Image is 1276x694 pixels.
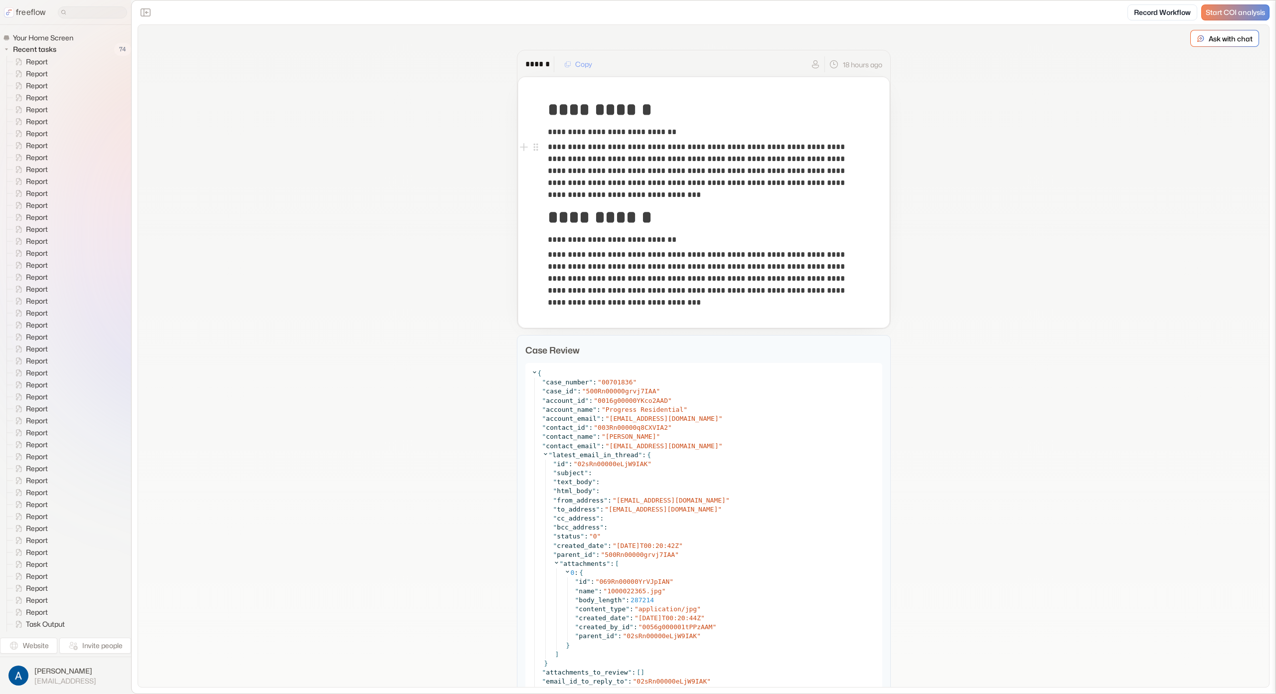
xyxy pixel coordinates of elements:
[638,623,642,631] span: "
[7,104,52,116] a: Report
[573,387,577,395] span: "
[592,487,596,495] span: "
[579,568,583,577] span: {
[626,596,630,604] span: :
[7,295,52,307] a: Report
[623,632,627,640] span: "
[24,141,51,151] span: Report
[605,551,675,558] span: 500Rn00000grvj7IAA
[634,623,638,631] span: :
[574,568,578,577] span: :
[579,605,626,613] span: content_type
[11,33,76,43] span: Your Home Screen
[575,632,579,640] span: "
[579,623,630,631] span: created_by_id
[7,235,52,247] a: Report
[585,397,589,404] span: "
[24,428,51,438] span: Report
[610,559,614,568] span: :
[546,424,585,431] span: contact_id
[553,497,557,504] span: "
[7,415,52,427] a: Report
[597,433,601,440] span: :
[557,542,604,549] span: created_date
[606,442,610,450] span: "
[24,284,51,294] span: Report
[546,442,597,450] span: contact_email
[668,397,672,404] span: "
[593,378,597,386] span: :
[553,515,557,522] span: "
[631,596,654,604] span: 287214
[7,319,52,331] a: Report
[557,478,592,486] span: text_body
[24,476,51,486] span: Report
[24,320,51,330] span: Report
[24,547,51,557] span: Report
[542,387,546,395] span: "
[642,451,646,460] span: :
[656,433,660,440] span: "
[24,523,51,533] span: Report
[7,187,52,199] a: Report
[610,415,719,422] span: [EMAIL_ADDRESS][DOMAIN_NAME]
[549,451,553,459] span: "
[24,368,51,378] span: Report
[24,619,68,629] span: Task Output
[7,475,52,487] a: Report
[635,605,638,613] span: "
[7,403,52,415] a: Report
[638,614,701,622] span: [DATE]T00:20:44Z
[24,308,51,318] span: Report
[594,424,598,431] span: "
[596,578,600,585] span: "
[597,442,601,450] span: "
[579,632,614,640] span: parent_id
[24,93,51,103] span: Report
[575,605,579,613] span: "
[542,442,546,450] span: "
[557,487,592,495] span: html_body
[7,116,52,128] a: Report
[525,344,882,357] p: Case Review
[656,387,660,395] span: "
[7,80,52,92] a: Report
[24,165,51,174] span: Report
[605,506,609,513] span: "
[538,369,542,378] span: {
[575,596,579,604] span: "
[7,451,52,463] a: Report
[24,595,51,605] span: Report
[609,506,718,513] span: [EMAIL_ADDRESS][DOMAIN_NAME]
[7,175,52,187] a: Report
[726,497,730,504] span: "
[662,587,666,595] span: "
[599,578,669,585] span: 069Rn00000YrVJpIAN
[7,511,52,522] a: Report
[7,367,52,379] a: Report
[24,296,51,306] span: Report
[7,534,52,546] a: Report
[843,59,882,70] p: 18 hours ago
[587,578,591,585] span: "
[138,4,154,20] button: Close the sidebar
[575,578,579,585] span: "
[553,487,557,495] span: "
[546,433,593,440] span: contact_name
[630,614,634,622] span: :
[546,397,585,404] span: account_id
[24,488,51,498] span: Report
[591,578,595,585] span: :
[579,578,587,585] span: id
[614,632,618,640] span: "
[542,433,546,440] span: "
[575,614,579,622] span: "
[553,551,557,558] span: "
[577,387,581,395] span: :
[24,404,51,414] span: Report
[24,248,51,258] span: Report
[7,391,52,403] a: Report
[546,415,597,422] span: account_email
[530,141,542,153] button: Open block menu
[24,464,51,474] span: Report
